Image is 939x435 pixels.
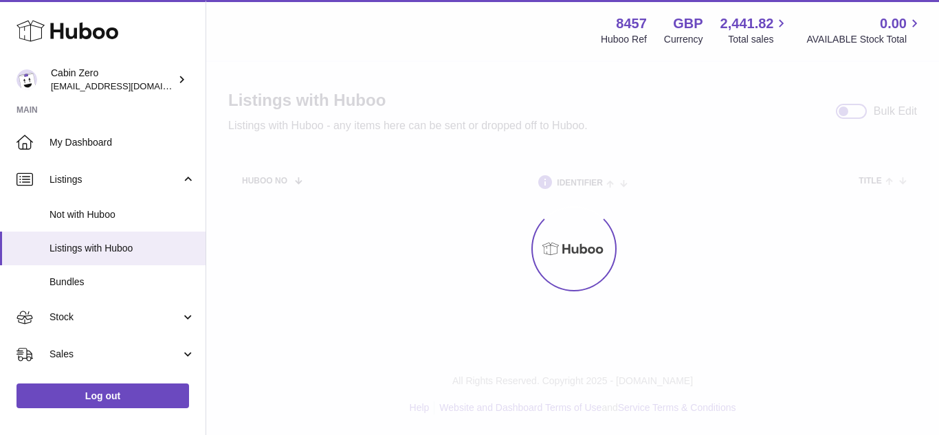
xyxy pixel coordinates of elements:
a: 2,441.82 Total sales [720,14,790,46]
span: Not with Huboo [49,208,195,221]
span: Bundles [49,276,195,289]
span: AVAILABLE Stock Total [806,33,923,46]
span: 2,441.82 [720,14,774,33]
strong: 8457 [616,14,647,33]
div: Currency [664,33,703,46]
div: Huboo Ref [601,33,647,46]
span: Listings [49,173,181,186]
a: 0.00 AVAILABLE Stock Total [806,14,923,46]
span: Listings with Huboo [49,242,195,255]
div: Cabin Zero [51,67,175,93]
a: Log out [16,383,189,408]
span: [EMAIL_ADDRESS][DOMAIN_NAME] [51,80,202,91]
img: internalAdmin-8457@internal.huboo.com [16,69,37,90]
span: Total sales [728,33,789,46]
span: Stock [49,311,181,324]
strong: GBP [673,14,703,33]
span: Sales [49,348,181,361]
span: 0.00 [880,14,907,33]
span: My Dashboard [49,136,195,149]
